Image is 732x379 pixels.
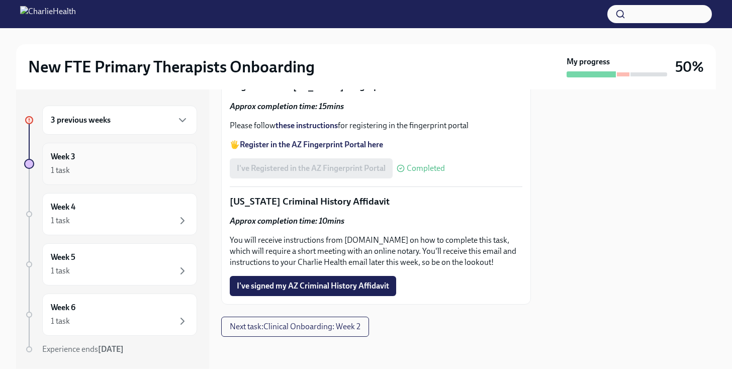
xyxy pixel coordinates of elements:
[51,265,70,276] div: 1 task
[51,115,111,126] h6: 3 previous weeks
[42,344,124,354] span: Experience ends
[51,165,70,176] div: 1 task
[240,140,383,149] a: Register in the AZ Fingerprint Portal here
[20,6,76,22] img: CharlieHealth
[51,151,75,162] h6: Week 3
[230,235,522,268] p: You will receive instructions from [DOMAIN_NAME] on how to complete this task, which will require...
[675,58,704,76] h3: 50%
[230,102,344,111] strong: Approx completion time: 15mins
[230,139,522,150] p: 🖐️
[42,106,197,135] div: 3 previous weeks
[51,202,75,213] h6: Week 4
[230,216,344,226] strong: Approx completion time: 10mins
[24,143,197,185] a: Week 31 task
[24,243,197,286] a: Week 51 task
[230,276,396,296] button: I've signed my AZ Criminal History Affidavit
[51,316,70,327] div: 1 task
[51,252,75,263] h6: Week 5
[276,121,338,130] a: these instructions
[237,281,389,291] span: I've signed my AZ Criminal History Affidavit
[230,195,522,208] p: [US_STATE] Criminal History Affidavit
[407,164,445,172] span: Completed
[24,193,197,235] a: Week 41 task
[567,56,610,67] strong: My progress
[51,215,70,226] div: 1 task
[221,317,369,337] button: Next task:Clinical Onboarding: Week 2
[24,294,197,336] a: Week 61 task
[230,120,522,131] p: Please follow for registering in the fingerprint portal
[230,322,360,332] span: Next task : Clinical Onboarding: Week 2
[98,344,124,354] strong: [DATE]
[51,302,75,313] h6: Week 6
[28,57,315,77] h2: New FTE Primary Therapists Onboarding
